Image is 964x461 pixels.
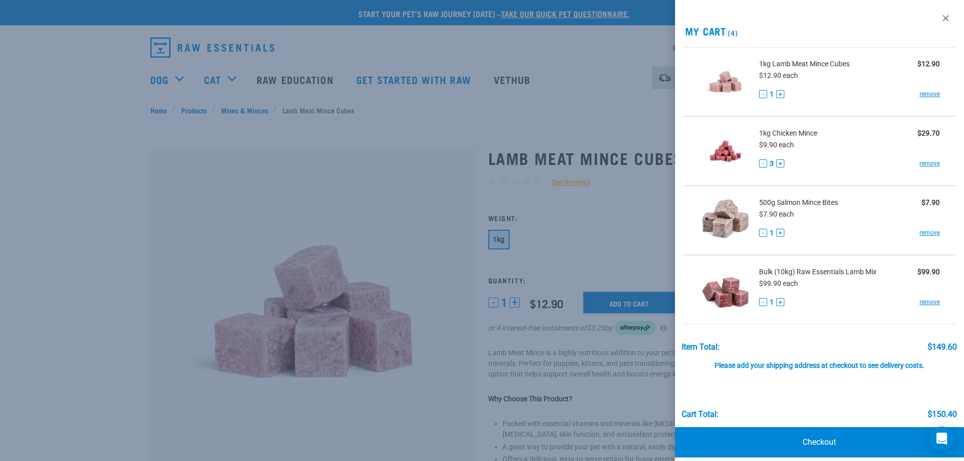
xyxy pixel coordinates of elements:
[928,343,957,352] div: $149.60
[682,410,719,419] div: Cart total:
[919,159,940,168] a: remove
[759,267,876,277] span: Bulk (10kg) Raw Essentials Lamb Mix
[759,197,838,208] span: 500g Salmon Mince Bites
[776,159,784,167] button: +
[919,228,940,237] a: remove
[699,125,751,177] img: Chicken Mince
[759,229,767,237] button: -
[699,56,751,108] img: Lamb Meat Mince Cubes
[917,129,940,137] strong: $29.70
[921,198,940,206] strong: $7.90
[759,90,767,98] button: -
[770,158,774,169] span: 3
[759,159,767,167] button: -
[917,60,940,68] strong: $12.90
[759,279,798,287] span: $99.90 each
[928,410,957,419] div: $150.40
[682,352,957,370] div: Please add your shipping address at checkout to see delivery costs.
[759,71,798,79] span: $12.90 each
[776,90,784,98] button: +
[919,90,940,99] a: remove
[770,89,774,100] span: 1
[917,268,940,276] strong: $99.90
[759,128,817,139] span: 1kg Chicken Mince
[919,298,940,307] a: remove
[699,264,751,316] img: Raw Essentials Lamb Mix
[776,229,784,237] button: +
[759,298,767,306] button: -
[699,194,751,246] img: Salmon Mince Bites
[776,298,784,306] button: +
[930,427,954,451] div: Open Intercom Messenger
[770,297,774,308] span: 1
[759,59,850,69] span: 1kg Lamb Meat Mince Cubes
[759,210,794,218] span: $7.90 each
[726,31,738,34] span: (4)
[682,343,720,352] div: Item Total:
[759,141,794,149] span: $9.90 each
[770,228,774,238] span: 1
